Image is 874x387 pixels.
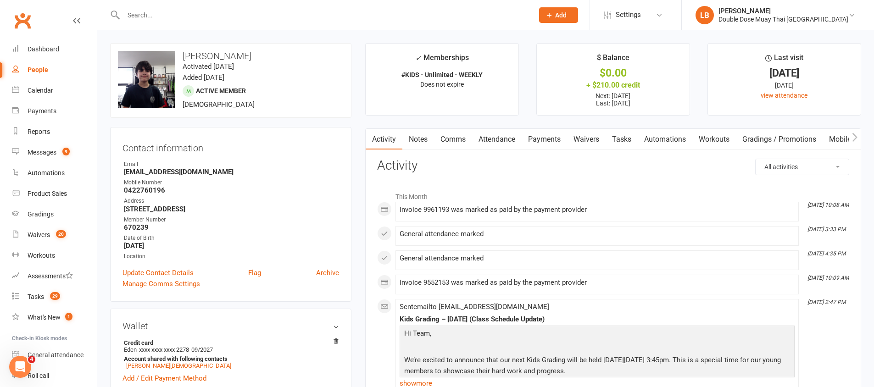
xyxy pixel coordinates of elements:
div: Location [124,252,339,261]
strong: 0422760196 [124,186,339,194]
a: [PERSON_NAME][DEMOGRAPHIC_DATA] [126,362,231,369]
div: Roll call [28,372,49,379]
a: Assessments [12,266,97,287]
div: Address [124,197,339,205]
div: General attendance marked [400,230,795,238]
input: Search... [121,9,527,22]
div: Calendar [28,87,53,94]
div: Gradings [28,210,54,218]
div: What's New [28,314,61,321]
div: Workouts [28,252,55,259]
img: image1742967750.png [118,51,175,108]
span: Sent email to [EMAIL_ADDRESS][DOMAIN_NAME] [400,303,549,311]
a: Dashboard [12,39,97,60]
h3: Activity [377,159,849,173]
span: Active member [196,87,246,94]
div: Invoice 9961193 was marked as paid by the payment provider [400,206,795,214]
i: [DATE] 10:08 AM [807,202,849,208]
a: Calendar [12,80,97,101]
span: 20 [56,230,66,238]
a: Gradings / Promotions [736,129,823,150]
strong: 670239 [124,223,339,232]
span: 9 [62,148,70,155]
div: Email [124,160,339,169]
i: ✓ [415,54,421,62]
span: 09/2027 [191,346,213,353]
i: [DATE] 10:09 AM [807,275,849,281]
a: Comms [434,129,472,150]
h3: Contact information [122,139,339,153]
strong: Account shared with following contacts [124,355,334,362]
div: Assessments [28,272,73,280]
div: Automations [28,169,65,177]
div: Payments [28,107,56,115]
a: Workouts [12,245,97,266]
time: Activated [DATE] [183,62,234,71]
div: Mobile Number [124,178,339,187]
div: + $210.00 credit [545,80,681,90]
li: Eden [122,338,339,370]
p: Hi Team, [402,328,792,341]
p: Next: [DATE] Last: [DATE] [545,92,681,107]
div: $ Balance [597,52,629,68]
div: Messages [28,149,56,156]
div: General attendance marked [400,254,795,262]
a: Update Contact Details [122,267,194,278]
div: Kids Grading – [DATE] (Class Schedule Update) [400,315,795,323]
a: Messages 9 [12,142,97,163]
span: [DEMOGRAPHIC_DATA] [183,100,255,109]
a: Add / Edit Payment Method [122,373,206,384]
span: xxxx xxxx xxxx 2278 [139,346,189,353]
span: 29 [50,292,60,300]
a: Activity [366,129,402,150]
a: Automations [638,129,692,150]
a: view attendance [761,92,807,99]
span: 4 [28,356,35,363]
a: What's New1 [12,307,97,328]
a: Automations [12,163,97,183]
div: LB [696,6,714,24]
a: Product Sales [12,183,97,204]
button: Add [539,7,578,23]
a: Mobile App [823,129,872,150]
p: We’re excited to announce that our next Kids Grading will be held [DATE][DATE] 3:45pm. This is a ... [402,354,792,379]
div: Memberships [415,52,469,69]
span: Does not expire [420,81,464,88]
div: People [28,66,48,73]
a: Waivers [567,129,606,150]
a: Archive [316,267,339,278]
div: Dashboard [28,45,59,53]
a: Roll call [12,365,97,386]
strong: Credit card [124,339,334,346]
div: Waivers [28,231,50,238]
div: Invoice 9552153 was marked as paid by the payment provider [400,279,795,287]
li: This Month [377,187,849,202]
div: Date of Birth [124,234,339,243]
time: Added [DATE] [183,73,224,82]
strong: [STREET_ADDRESS] [124,205,339,213]
a: Payments [12,101,97,122]
div: $0.00 [545,68,681,78]
iframe: Intercom live chat [9,356,31,378]
a: Manage Comms Settings [122,278,200,289]
strong: #KIDS - Unlimited - WEEKLY [401,71,483,78]
div: Tasks [28,293,44,300]
strong: [DATE] [124,242,339,250]
a: People [12,60,97,80]
span: Add [555,11,567,19]
div: [PERSON_NAME] [718,7,848,15]
a: Reports [12,122,97,142]
a: Tasks 29 [12,287,97,307]
a: Notes [402,129,434,150]
div: Reports [28,128,50,135]
div: [DATE] [716,68,852,78]
a: Waivers 20 [12,225,97,245]
a: Clubworx [11,9,34,32]
div: Last visit [765,52,803,68]
i: [DATE] 2:47 PM [807,299,846,305]
i: [DATE] 3:33 PM [807,226,846,232]
a: General attendance kiosk mode [12,345,97,365]
div: Product Sales [28,190,67,197]
a: Gradings [12,204,97,225]
h3: [PERSON_NAME] [118,51,344,61]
